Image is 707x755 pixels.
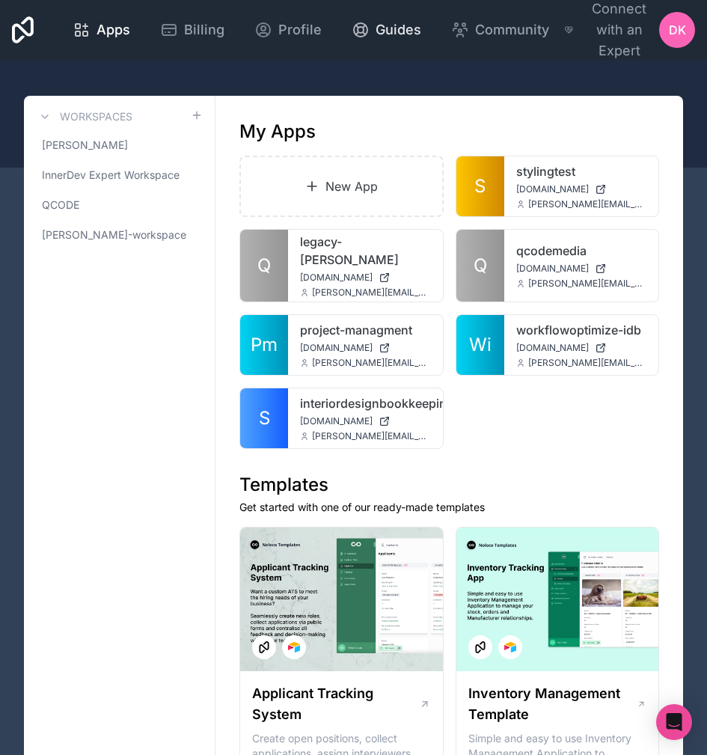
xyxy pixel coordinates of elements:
[252,683,419,725] h1: Applicant Tracking System
[312,430,431,442] span: [PERSON_NAME][EMAIL_ADDRESS][DOMAIN_NAME]
[251,333,278,357] span: Pm
[456,315,504,375] a: Wi
[242,13,334,46] a: Profile
[97,19,130,40] span: Apps
[300,272,373,284] span: [DOMAIN_NAME]
[42,168,180,183] span: InnerDev Expert Workspace
[528,278,647,290] span: [PERSON_NAME][EMAIL_ADDRESS][DOMAIN_NAME]
[288,641,300,653] img: Airtable Logo
[239,500,659,515] p: Get started with one of our ready-made templates
[516,263,647,275] a: [DOMAIN_NAME]
[669,21,686,39] span: DK
[36,192,203,218] a: QCODE
[528,198,647,210] span: [PERSON_NAME][EMAIL_ADDRESS][DOMAIN_NAME]
[456,156,504,216] a: S
[36,108,132,126] a: Workspaces
[312,357,431,369] span: [PERSON_NAME][EMAIL_ADDRESS][DOMAIN_NAME]
[300,415,373,427] span: [DOMAIN_NAME]
[516,162,647,180] a: stylingtest
[184,19,224,40] span: Billing
[312,287,431,299] span: [PERSON_NAME][EMAIL_ADDRESS][DOMAIN_NAME]
[60,109,132,124] h3: Workspaces
[516,342,589,354] span: [DOMAIN_NAME]
[456,230,504,302] a: Q
[61,13,142,46] a: Apps
[300,342,431,354] a: [DOMAIN_NAME]
[528,357,647,369] span: [PERSON_NAME][EMAIL_ADDRESS][DOMAIN_NAME]
[42,198,79,213] span: QCODE
[516,263,589,275] span: [DOMAIN_NAME]
[240,315,288,375] a: Pm
[240,388,288,448] a: S
[300,272,431,284] a: [DOMAIN_NAME]
[516,183,647,195] a: [DOMAIN_NAME]
[504,641,516,653] img: Airtable Logo
[240,230,288,302] a: Q
[259,406,270,430] span: S
[239,120,316,144] h1: My Apps
[300,394,431,412] a: interiordesignbookkeeping
[439,13,561,46] a: Community
[516,183,589,195] span: [DOMAIN_NAME]
[516,321,647,339] a: workflowoptimize-idb
[468,683,637,725] h1: Inventory Management Template
[656,704,692,740] div: Open Intercom Messenger
[42,138,128,153] span: [PERSON_NAME]
[239,156,444,217] a: New App
[36,162,203,189] a: InnerDev Expert Workspace
[474,174,486,198] span: S
[239,473,659,497] h1: Templates
[475,19,549,40] span: Community
[257,254,271,278] span: Q
[300,415,431,427] a: [DOMAIN_NAME]
[376,19,421,40] span: Guides
[42,227,186,242] span: [PERSON_NAME]-workspace
[340,13,433,46] a: Guides
[300,233,431,269] a: legacy-[PERSON_NAME]
[516,342,647,354] a: [DOMAIN_NAME]
[300,342,373,354] span: [DOMAIN_NAME]
[278,19,322,40] span: Profile
[516,242,647,260] a: qcodemedia
[148,13,236,46] a: Billing
[469,333,492,357] span: Wi
[36,132,203,159] a: [PERSON_NAME]
[474,254,487,278] span: Q
[300,321,431,339] a: project-managment
[36,221,203,248] a: [PERSON_NAME]-workspace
